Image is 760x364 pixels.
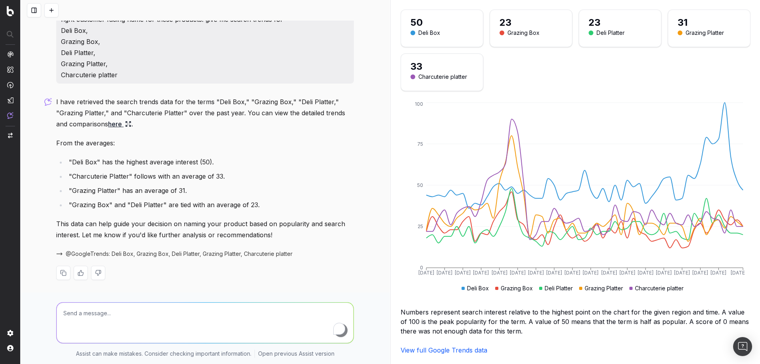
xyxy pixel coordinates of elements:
div: Charcuterie platter [418,73,467,81]
li: "Deli Box" has the highest average interest (50). [66,156,354,168]
tspan: [DATE] [455,270,471,276]
li: "Grazing Box" and "Deli Platter" are tied with an average of 23. [66,199,354,210]
span: @GoogleTrends: Deli Box, Grazing Box, Deli Platter, Grazing Platter, Charcuterie platter [66,250,293,258]
tspan: [DATE] [674,270,690,276]
div: 50 [410,16,473,29]
a: View full Google Trends data [401,346,487,354]
tspan: [DATE] [583,270,598,276]
div: Numbers represent search interest relative to the highest point on the chart for the given region... [401,307,751,336]
div: 23 [500,16,562,29]
tspan: [DATE] [491,270,507,276]
tspan: 100 [415,101,423,107]
img: Botify assist logo [44,98,52,106]
li: "Charcuterie Platter" follows with an average of 33. [66,171,354,182]
tspan: 25 [418,223,423,229]
div: Deli Box [418,29,440,37]
p: From the averages: [56,137,354,149]
img: Studio [7,97,13,103]
div: 33 [410,60,473,73]
img: Setting [7,330,13,336]
img: Botify logo [7,6,14,16]
tspan: [DATE] [418,270,434,276]
li: "Grazing Platter" has an average of 31. [66,185,354,196]
tspan: 75 [417,141,423,147]
div: Charcuterie platter [629,284,684,292]
div: 31 [678,16,741,29]
img: Intelligence [7,66,13,73]
a: here [108,118,131,130]
img: Switch project [8,133,13,138]
tspan: [DATE] [637,270,653,276]
div: Deli Platter [539,284,573,292]
button: @GoogleTrends: Deli Box, Grazing Box, Deli Platter, Grazing Platter, Charcuterie platter [56,250,293,258]
div: Grazing Platter [579,284,623,292]
tspan: [DATE] [692,270,708,276]
p: Assist can make mistakes. Consider checking important information. [76,350,251,358]
textarea: To enrich screen reader interactions, please activate Accessibility in Grammarly extension settings [57,303,353,343]
tspan: [DATE] [564,270,580,276]
img: Activation [7,82,13,88]
img: My account [7,345,13,351]
tspan: [DATE] [473,270,489,276]
div: Grazing Platter [686,29,724,37]
a: Open previous Assist version [258,350,334,358]
tspan: [DATE] [619,270,635,276]
tspan: [DATE] [509,270,525,276]
div: Deli Box [462,284,489,292]
p: I have retrieved the search trends data for the terms "Deli Box," "Grazing Box," "Deli Platter," ... [56,96,354,130]
tspan: [DATE] [546,270,562,276]
img: Analytics [7,51,13,57]
tspan: [DATE] [656,270,672,276]
div: 23 [589,16,652,29]
tspan: 0 [420,265,423,271]
tspan: [DATE] [437,270,452,276]
div: Deli Platter [597,29,625,37]
p: This data can help guide your decision on naming your product based on popularity and search inte... [56,218,354,240]
img: Assist [7,112,13,119]
tspan: [DATE] [711,270,726,276]
tspan: [DATE] [528,270,543,276]
div: Grazing Box [495,284,533,292]
tspan: 50 [417,182,423,188]
div: Grazing Box [507,29,540,37]
tspan: [DATE] [601,270,617,276]
div: Open Intercom Messenger [733,337,752,356]
tspan: [DATE] [730,270,746,276]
